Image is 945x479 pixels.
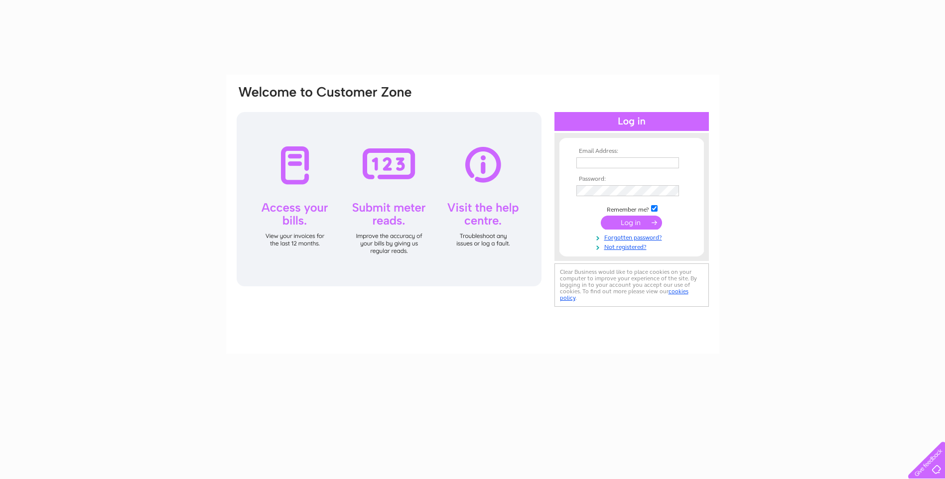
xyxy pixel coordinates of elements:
[576,241,689,251] a: Not registered?
[560,288,688,301] a: cookies policy
[576,232,689,241] a: Forgotten password?
[574,204,689,214] td: Remember me?
[601,216,662,230] input: Submit
[574,176,689,183] th: Password:
[574,148,689,155] th: Email Address:
[554,263,709,307] div: Clear Business would like to place cookies on your computer to improve your experience of the sit...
